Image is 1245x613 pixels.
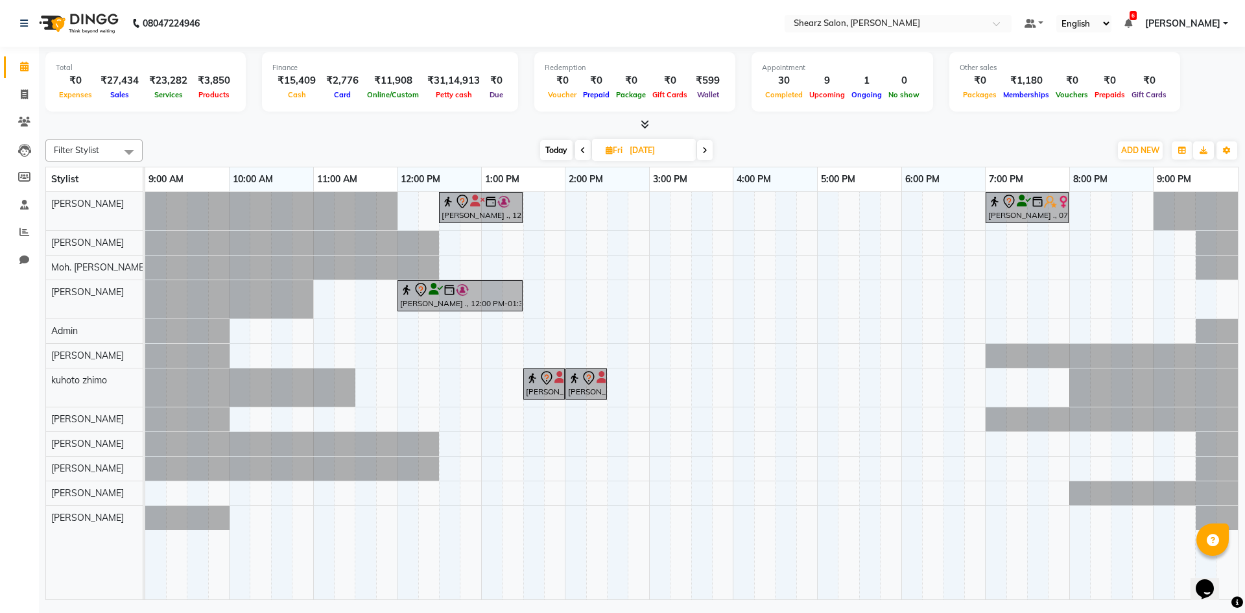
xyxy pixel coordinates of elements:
img: logo [33,5,122,42]
a: 4:00 PM [733,170,774,189]
a: 9:00 PM [1154,170,1194,189]
div: ₹1,180 [1000,73,1052,88]
span: 6 [1130,11,1137,20]
span: [PERSON_NAME] [51,487,124,499]
span: [PERSON_NAME] [51,512,124,523]
span: Gift Cards [649,90,691,99]
a: 1:00 PM [482,170,523,189]
span: Packages [960,90,1000,99]
div: ₹0 [1091,73,1128,88]
div: ₹0 [56,73,95,88]
a: 6 [1124,18,1132,29]
span: [PERSON_NAME] [51,463,124,474]
b: 08047224946 [143,5,200,42]
a: 2:00 PM [565,170,606,189]
span: Package [613,90,649,99]
span: Petty cash [433,90,475,99]
div: ₹27,434 [95,73,144,88]
div: [PERSON_NAME] ., 02:00 PM-02:30 PM, Elite manicure [567,370,606,398]
span: Vouchers [1052,90,1091,99]
span: Online/Custom [364,90,422,99]
div: [PERSON_NAME] ., 07:00 PM-08:00 PM, Cirepil Roll On Wax [987,194,1067,221]
span: [PERSON_NAME] [51,198,124,210]
span: Filter Stylist [54,145,99,155]
input: 2025-10-17 [626,141,691,160]
div: ₹0 [1128,73,1170,88]
span: Memberships [1000,90,1052,99]
a: 11:00 AM [314,170,361,189]
a: 8:00 PM [1070,170,1111,189]
div: ₹2,776 [321,73,364,88]
span: kuhoto zhimo [51,374,107,386]
div: 1 [848,73,885,88]
span: [PERSON_NAME] [51,350,124,361]
span: Services [151,90,186,99]
span: Wallet [694,90,722,99]
div: [PERSON_NAME] ., 01:30 PM-02:00 PM, Elite pedicure [525,370,563,398]
div: Total [56,62,235,73]
span: Expenses [56,90,95,99]
span: Voucher [545,90,580,99]
div: ₹0 [545,73,580,88]
div: Other sales [960,62,1170,73]
button: ADD NEW [1118,141,1163,160]
a: 3:00 PM [650,170,691,189]
span: Sales [107,90,132,99]
span: Cash [285,90,309,99]
span: Fri [602,145,626,155]
a: 5:00 PM [818,170,859,189]
iframe: chat widget [1191,561,1232,600]
div: ₹11,908 [364,73,422,88]
div: ₹23,282 [144,73,193,88]
div: ₹0 [649,73,691,88]
div: Appointment [762,62,923,73]
span: Moh. [PERSON_NAME] ... [51,261,155,273]
a: 10:00 AM [230,170,276,189]
div: ₹31,14,913 [422,73,485,88]
div: ₹0 [613,73,649,88]
div: Redemption [545,62,725,73]
span: Prepaid [580,90,613,99]
span: [PERSON_NAME] [51,286,124,298]
span: Completed [762,90,806,99]
div: ₹0 [485,73,508,88]
div: Finance [272,62,508,73]
span: [PERSON_NAME] [51,237,124,248]
a: 7:00 PM [986,170,1026,189]
span: No show [885,90,923,99]
a: 6:00 PM [902,170,943,189]
div: 0 [885,73,923,88]
span: [PERSON_NAME] [1145,17,1220,30]
span: Due [486,90,506,99]
span: Upcoming [806,90,848,99]
div: [PERSON_NAME] ., 12:00 PM-01:30 PM, Touch up -upto 2 inch -Majirel [399,282,521,309]
div: ₹599 [691,73,725,88]
span: Admin [51,325,78,337]
div: 9 [806,73,848,88]
span: Card [331,90,354,99]
span: Gift Cards [1128,90,1170,99]
div: ₹0 [580,73,613,88]
div: ₹15,409 [272,73,321,88]
span: [PERSON_NAME] [51,413,124,425]
div: [PERSON_NAME] ., 12:30 PM-01:30 PM, Cirepil Roll On Wax [440,194,521,221]
span: Ongoing [848,90,885,99]
span: Stylist [51,173,78,185]
span: Prepaids [1091,90,1128,99]
a: 9:00 AM [145,170,187,189]
a: 12:00 PM [397,170,444,189]
span: Today [540,140,573,160]
div: 30 [762,73,806,88]
div: ₹3,850 [193,73,235,88]
span: ADD NEW [1121,145,1159,155]
span: [PERSON_NAME] [51,438,124,450]
div: ₹0 [1052,73,1091,88]
div: ₹0 [960,73,1000,88]
span: Products [195,90,233,99]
